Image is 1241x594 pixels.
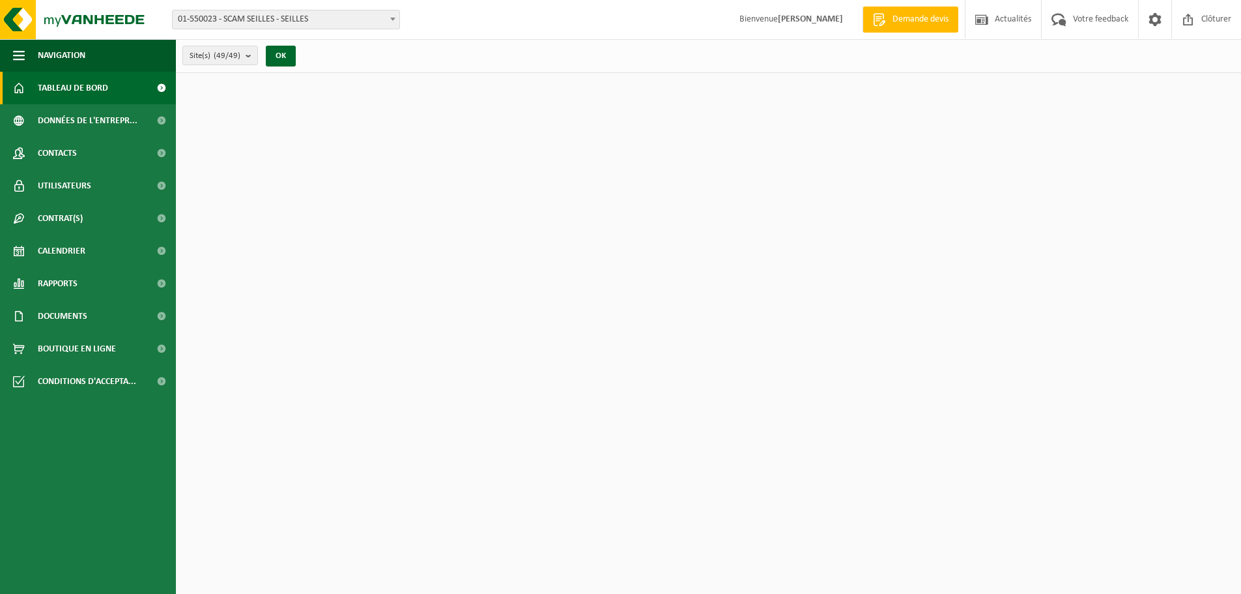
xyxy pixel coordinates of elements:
[266,46,296,67] button: OK
[38,300,87,333] span: Documents
[38,235,85,267] span: Calendrier
[889,13,952,26] span: Demande devis
[38,202,83,235] span: Contrat(s)
[172,10,400,29] span: 01-550023 - SCAM SEILLES - SEILLES
[214,52,240,60] count: (49/49)
[38,333,116,365] span: Boutique en ligne
[38,137,77,170] span: Contacts
[38,104,137,137] span: Données de l'entrepr...
[173,10,399,29] span: 01-550023 - SCAM SEILLES - SEILLES
[38,72,108,104] span: Tableau de bord
[38,39,85,72] span: Navigation
[38,267,78,300] span: Rapports
[190,46,240,66] span: Site(s)
[38,365,136,398] span: Conditions d'accepta...
[182,46,258,65] button: Site(s)(49/49)
[863,7,958,33] a: Demande devis
[778,14,843,24] strong: [PERSON_NAME]
[38,170,91,202] span: Utilisateurs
